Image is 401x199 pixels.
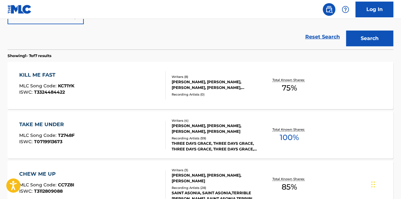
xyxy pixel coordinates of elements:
div: Drag [371,175,375,194]
img: search [325,6,333,13]
div: [PERSON_NAME], [PERSON_NAME], [PERSON_NAME], [PERSON_NAME] [172,123,257,134]
p: Total Known Shares: [273,78,306,82]
div: Writers ( 3 ) [172,168,257,173]
span: CC7Z8I [58,182,74,188]
a: Public Search [323,3,335,16]
div: [PERSON_NAME], [PERSON_NAME], [PERSON_NAME], [PERSON_NAME], [PERSON_NAME], [PERSON_NAME], [PERSON... [172,79,257,91]
div: Help [339,3,352,16]
button: Search [346,31,393,46]
p: Total Known Shares: [273,127,306,132]
a: Log In [356,2,393,17]
span: MLC Song Code : [19,182,58,188]
span: ISWC : [19,139,34,144]
div: Recording Artists ( 0 ) [172,92,257,97]
span: T2748F [58,132,75,138]
p: Showing 1 - 7 of 7 results [8,53,51,59]
a: KILL ME FASTMLC Song Code:KC71YKISWC:T3324484422Writers (8)[PERSON_NAME], [PERSON_NAME], [PERSON_... [8,62,393,109]
span: T3112809088 [34,188,63,194]
div: KILL ME FAST [19,71,74,79]
div: Recording Artists ( 59 ) [172,136,257,141]
span: KC71YK [58,83,74,89]
span: 75 % [282,82,297,94]
span: T3324484422 [34,89,65,95]
span: 100 % [280,132,299,143]
div: THREE DAYS GRACE, THREE DAYS GRACE, THREE DAYS GRACE, THREE DAYS GRACE, THREE DAYS [PERSON_NAME] [172,141,257,152]
span: ISWC : [19,89,34,95]
span: 85 % [282,181,297,193]
span: ISWC : [19,188,34,194]
span: MLC Song Code : [19,132,58,138]
img: MLC Logo [8,5,32,14]
span: T0719913673 [34,139,62,144]
p: Total Known Shares: [273,177,306,181]
a: Reset Search [302,30,343,44]
div: Writers ( 4 ) [172,118,257,123]
div: Recording Artists ( 28 ) [172,185,257,190]
div: [PERSON_NAME], [PERSON_NAME], [PERSON_NAME] [172,173,257,184]
img: help [342,6,349,13]
iframe: Chat Widget [369,169,401,199]
a: TAKE ME UNDERMLC Song Code:T2748FISWC:T0719913673Writers (4)[PERSON_NAME], [PERSON_NAME], [PERSON... [8,111,393,159]
div: CHEW ME UP [19,170,74,178]
div: TAKE ME UNDER [19,121,75,128]
div: Writers ( 8 ) [172,74,257,79]
span: MLC Song Code : [19,83,58,89]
